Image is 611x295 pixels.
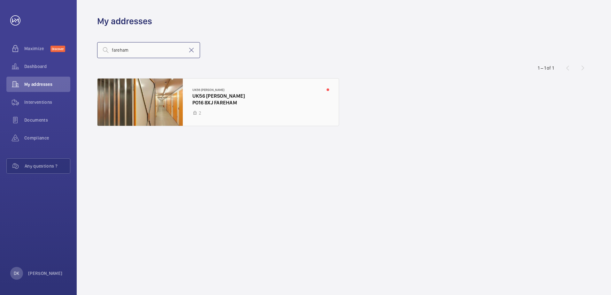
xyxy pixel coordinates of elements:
[25,163,70,169] span: Any questions ?
[50,46,65,52] span: Discover
[24,135,70,141] span: Compliance
[24,99,70,105] span: Interventions
[14,270,19,276] p: DK
[24,81,70,87] span: My addresses
[24,117,70,123] span: Documents
[24,45,50,52] span: Maximize
[538,65,554,71] div: 1 – 1 of 1
[97,42,200,58] input: Search by address
[97,15,152,27] h1: My addresses
[24,63,70,70] span: Dashboard
[28,270,63,276] p: [PERSON_NAME]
